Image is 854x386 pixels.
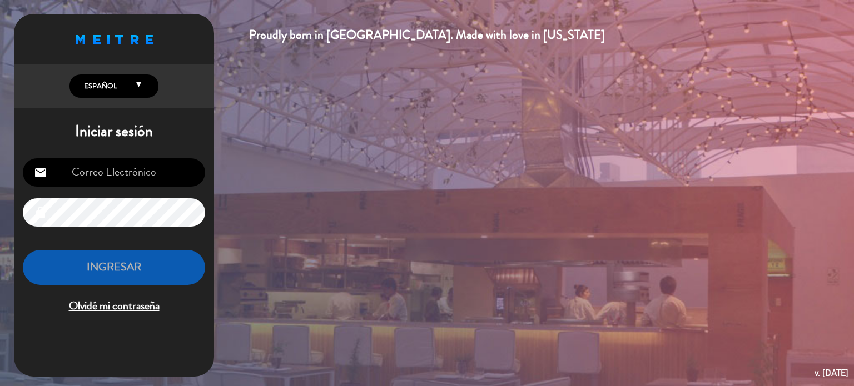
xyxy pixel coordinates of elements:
button: INGRESAR [23,250,205,285]
div: v. [DATE] [815,365,848,380]
span: Español [81,81,117,92]
span: Olvidé mi contraseña [23,297,205,315]
h1: Iniciar sesión [14,122,214,141]
input: Correo Electrónico [23,158,205,187]
i: email [34,166,47,179]
i: lock [34,206,47,219]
